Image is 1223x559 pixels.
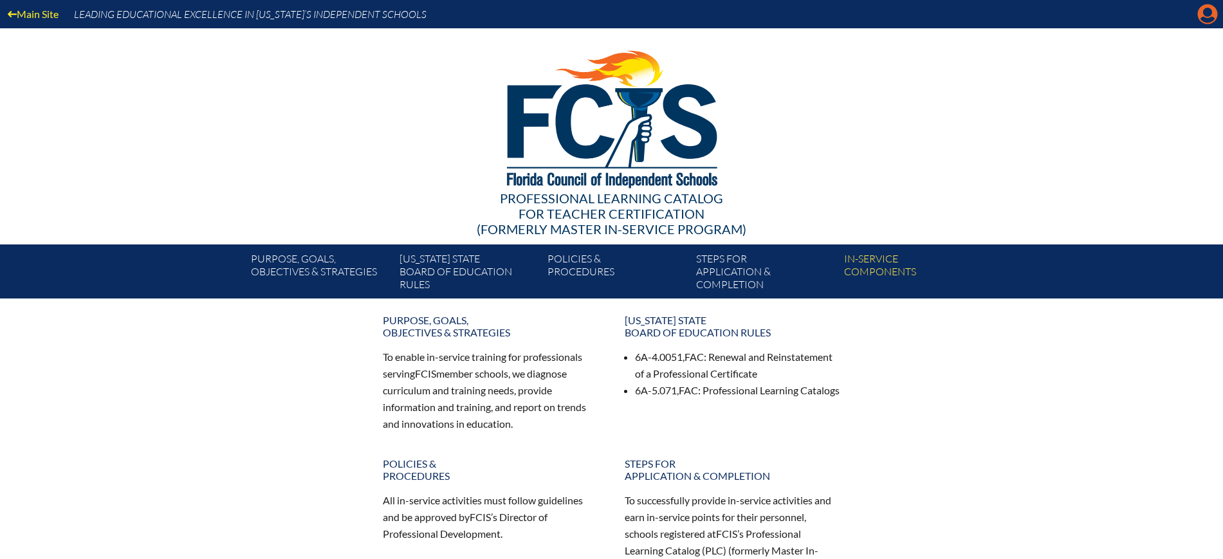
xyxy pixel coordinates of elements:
a: [US_STATE] StateBoard of Education rules [617,309,849,344]
a: Policies &Procedures [375,452,607,487]
a: Main Site [3,5,64,23]
a: [US_STATE] StateBoard of Education rules [394,250,542,298]
li: 6A-4.0051, : Renewal and Reinstatement of a Professional Certificate [635,349,841,382]
span: FCIS [716,527,737,540]
a: Policies &Procedures [542,250,690,298]
li: 6A-5.071, : Professional Learning Catalogs [635,382,841,399]
span: FCIS [470,511,491,523]
svg: Manage Account [1197,4,1218,24]
div: Professional Learning Catalog (formerly Master In-service Program) [241,190,982,237]
span: PLC [705,544,723,556]
span: FAC [679,384,698,396]
p: All in-service activities must follow guidelines and be approved by ’s Director of Professional D... [383,492,599,542]
p: To enable in-service training for professionals serving member schools, we diagnose curriculum an... [383,349,599,432]
a: Steps forapplication & completion [617,452,849,487]
a: In-servicecomponents [839,250,987,298]
span: FCIS [415,367,436,380]
span: FAC [685,351,704,363]
a: Purpose, goals,objectives & strategies [246,250,394,298]
span: for Teacher Certification [519,206,704,221]
a: Purpose, goals,objectives & strategies [375,309,607,344]
img: FCISlogo221.eps [479,28,744,204]
a: Steps forapplication & completion [691,250,839,298]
